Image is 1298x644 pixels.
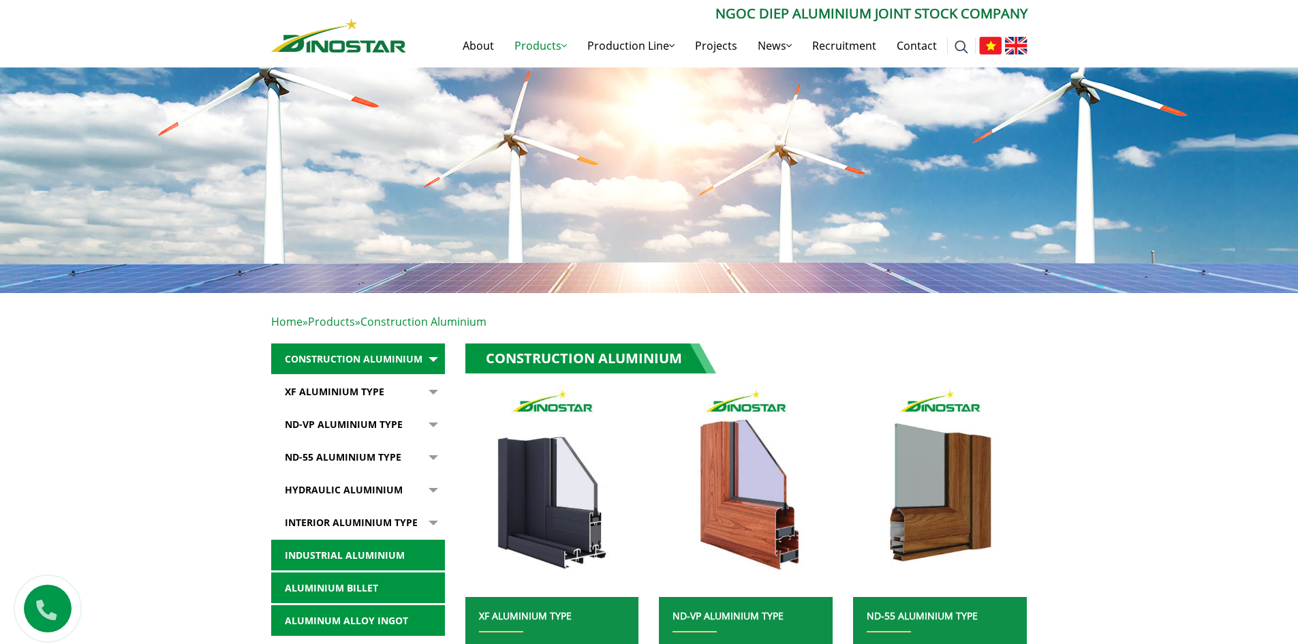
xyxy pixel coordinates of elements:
img: nhom xay dung [465,384,638,597]
a: Interior Aluminium Type [271,507,445,538]
a: ND-VP Aluminium type [271,409,445,440]
a: Recruitment [802,24,886,67]
img: English [1005,37,1027,55]
a: Products [504,24,577,67]
a: News [747,24,802,67]
a: Contact [886,24,947,67]
a: Production Line [577,24,685,67]
a: nhom xay dung [465,384,639,597]
a: XF Aluminium type [479,609,572,622]
a: Construction Aluminium [271,343,445,375]
span: Construction Aluminium [360,314,486,329]
a: Hydraulic Aluminium [271,474,445,506]
a: Industrial aluminium [271,540,445,571]
a: XF Aluminium type [271,376,445,408]
img: nhom xay dung [659,384,833,597]
a: ND-VP Aluminium type [673,609,784,622]
p: Ngoc Diep Aluminium Joint Stock Company [406,3,1027,24]
a: Products [308,314,355,329]
img: Tiếng Việt [979,37,1002,55]
a: About [452,24,504,67]
a: Home [271,314,303,329]
a: Projects [685,24,747,67]
a: ND-55 Aluminium type [867,609,978,622]
span: » » [271,314,486,329]
a: Aluminium billet [271,572,445,604]
a: ND-55 Aluminium type [271,442,445,473]
img: nhom xay dung [853,384,1027,597]
a: Aluminum alloy ingot [271,605,445,637]
img: Nhôm Dinostar [271,18,406,52]
img: search [955,40,968,54]
h1: Construction Aluminium [465,343,716,373]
